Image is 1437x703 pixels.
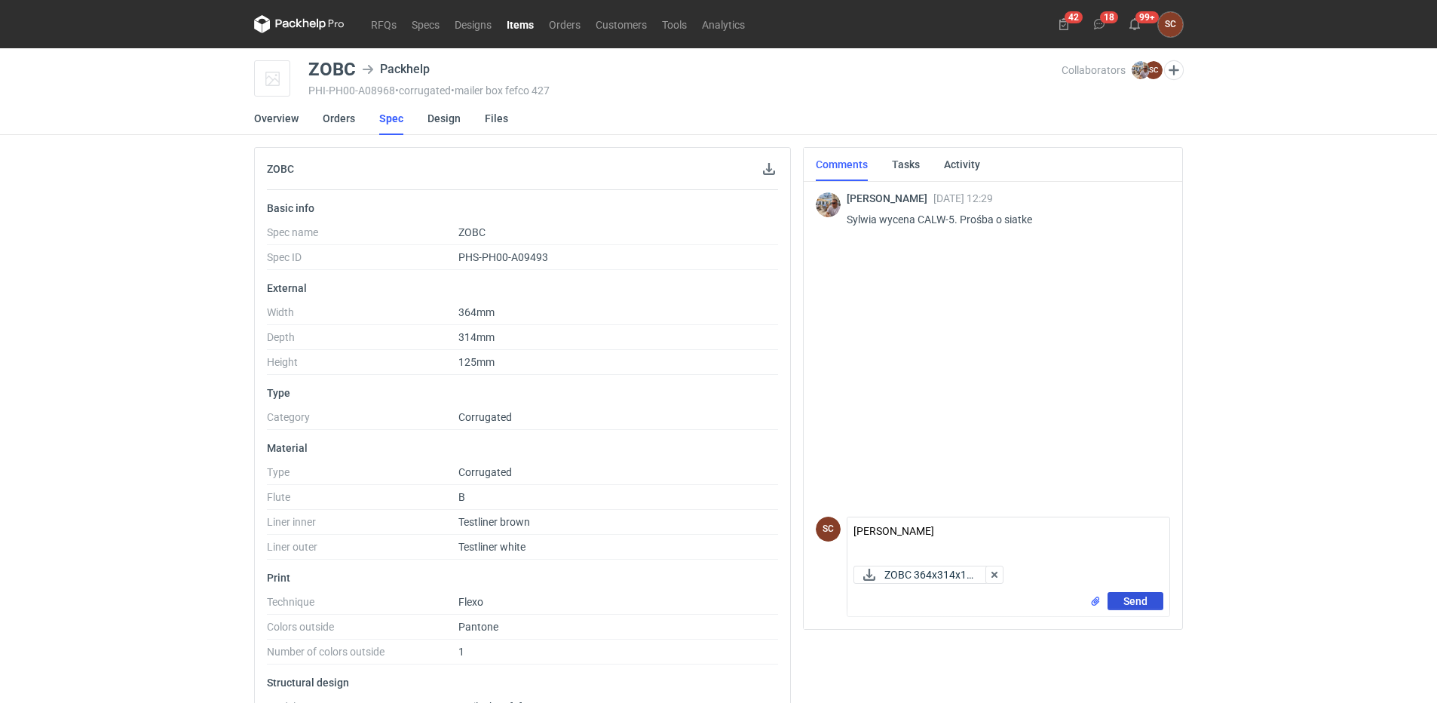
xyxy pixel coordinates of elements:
div: Sylwia Cichórz [1158,12,1183,37]
span: Corrugated [458,411,512,423]
button: 99+ [1123,12,1147,36]
button: 42 [1052,12,1076,36]
dt: Width [267,306,458,325]
span: [PERSON_NAME] [847,192,933,204]
svg: Packhelp Pro [254,15,345,33]
p: Structural design [267,677,778,689]
a: RFQs [363,15,404,33]
dt: Flute [267,491,458,510]
p: Type [267,387,778,399]
figcaption: SC [1144,61,1163,79]
dt: Spec ID [267,251,458,270]
span: 1 [458,646,464,658]
span: Testliner white [458,541,525,553]
div: ZOBC [308,60,356,78]
div: ZOBC 364x314x125 B Wykrojnik.pdf [853,566,988,584]
span: Collaborators [1062,64,1126,76]
a: Analytics [694,15,752,33]
dt: Liner inner [267,516,458,535]
dt: Type [267,466,458,485]
button: ZOBC 364x314x12... [853,566,988,584]
span: Send [1123,596,1147,606]
a: Orders [541,15,588,33]
span: • mailer box fefco 427 [451,84,550,97]
a: Specs [404,15,447,33]
span: 314mm [458,331,495,343]
span: Corrugated [458,466,512,478]
dt: Technique [267,596,458,615]
span: Pantone [458,621,498,633]
dt: Spec name [267,226,458,245]
p: Sylwia wycena CALW-5. Prośba o siatke [847,210,1158,229]
span: • corrugated [395,84,451,97]
a: Orders [323,102,355,135]
dt: Colors outside [267,621,458,640]
a: Files [485,102,508,135]
a: Comments [816,148,868,181]
a: Activity [944,148,980,181]
dt: Liner outer [267,541,458,560]
a: Spec [379,102,403,135]
button: Download specification [760,160,778,178]
a: Designs [447,15,499,33]
span: PHS-PH00-A09493 [458,251,548,263]
a: Tools [654,15,694,33]
a: Customers [588,15,654,33]
div: Sylwia Cichórz [816,517,841,542]
figcaption: SC [816,517,841,542]
dt: Depth [267,331,458,350]
p: Print [267,572,778,584]
div: Packhelp [362,60,430,78]
img: Michał Palasek [1132,61,1150,79]
a: Tasks [892,148,920,181]
span: Flexo [458,596,483,608]
img: Michał Palasek [816,192,841,217]
span: B [458,491,465,503]
span: Testliner brown [458,516,530,528]
p: Basic info [267,202,778,214]
a: Design [427,102,461,135]
dt: Category [267,411,458,430]
a: Overview [254,102,299,135]
button: Send [1108,592,1163,610]
textarea: [PERSON_NAME] [847,517,1169,560]
span: [DATE] 12:29 [933,192,993,204]
dt: Number of colors outside [267,646,458,665]
span: 125mm [458,356,495,368]
dt: Height [267,356,458,375]
div: PHI-PH00-A08968 [308,84,1062,97]
button: SC [1158,12,1183,37]
button: 18 [1087,12,1111,36]
p: External [267,282,778,294]
span: ZOBC [458,226,486,238]
span: 364mm [458,306,495,318]
button: Edit collaborators [1164,60,1184,80]
span: ZOBC 364x314x12... [884,566,976,583]
a: Items [499,15,541,33]
h2: ZOBC [267,163,294,175]
p: Material [267,442,778,454]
